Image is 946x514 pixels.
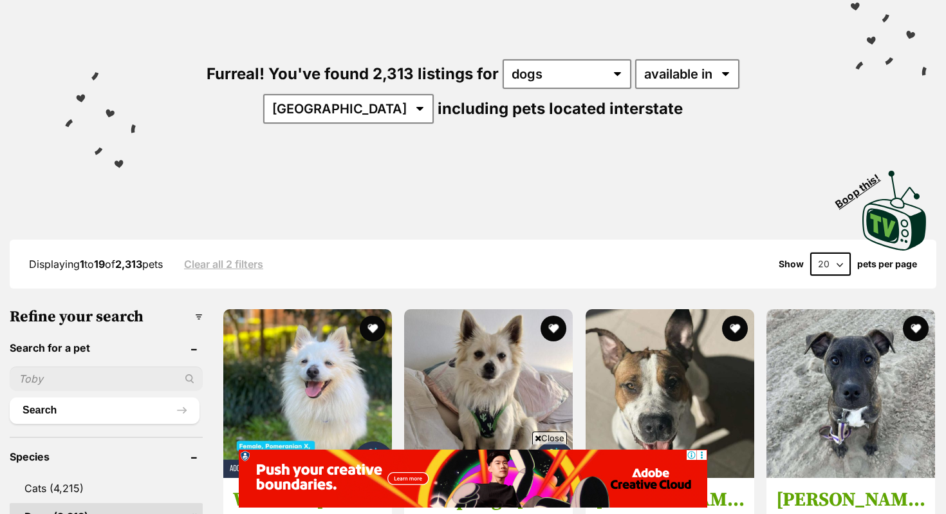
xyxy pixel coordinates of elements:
img: Lottie - Bull Arab Dog [586,309,754,478]
span: Furreal! You've found 2,313 listings for [207,64,499,83]
span: Displaying to of pets [29,258,163,271]
h3: Wonton - [DEMOGRAPHIC_DATA] Pomeranian X Spitz [233,488,382,512]
h3: [PERSON_NAME] [776,488,925,512]
strong: 19 [94,258,105,271]
span: Show [779,259,804,269]
header: Species [10,451,203,462]
h3: [PERSON_NAME] [595,488,745,512]
button: favourite [541,316,567,341]
img: Wonton - 10 Month Old Pomeranian X Spitz - Pomeranian x Japanese Spitz Dog [223,309,392,478]
strong: 1 [80,258,84,271]
input: Toby [10,366,203,391]
span: Close [532,432,567,444]
button: favourite [903,316,929,341]
button: favourite [722,316,748,341]
button: Search [10,397,199,423]
span: Boop this! [833,164,893,210]
iframe: Advertisement [239,450,707,508]
h3: Refine your search [10,308,203,326]
strong: 2,313 [115,258,142,271]
img: Dumpling - 10 Month Old Pomeranian X Spitz - Pomeranian x Japanese Spitz Dog [404,309,573,478]
a: Boop this! [862,159,927,253]
button: favourite [360,316,385,341]
img: Andy - Bull Arab Dog [766,309,935,478]
a: Cats (4,215) [10,475,203,502]
header: Search for a pet [10,342,203,354]
img: PetRescue TV logo [862,171,927,251]
label: pets per page [857,259,917,269]
a: Clear all 2 filters [184,258,263,270]
span: including pets located interstate [438,99,683,118]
